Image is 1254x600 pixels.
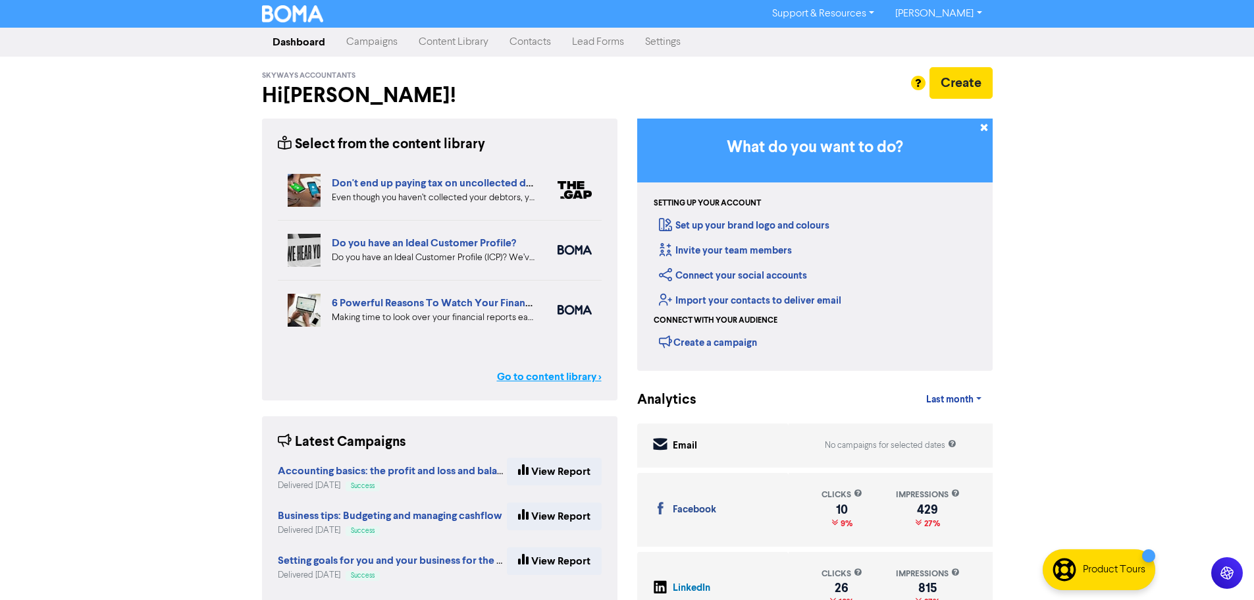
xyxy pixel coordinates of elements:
[896,505,960,515] div: 429
[885,3,992,24] a: [PERSON_NAME]
[507,503,602,530] a: View Report
[351,528,375,534] span: Success
[497,369,602,385] a: Go to content library >
[825,439,956,452] div: No campaigns for selected dates
[278,464,581,477] strong: Accounting basics: the profit and loss and balance sheet reports
[558,305,592,315] img: boma_accounting
[822,489,862,501] div: clicks
[635,29,691,55] a: Settings
[762,3,885,24] a: Support & Resources
[262,29,336,55] a: Dashboard
[278,524,502,537] div: Delivered [DATE]
[657,138,973,157] h3: What do you want to do?
[558,181,592,199] img: thegap
[562,29,635,55] a: Lead Forms
[659,294,841,307] a: Import your contacts to deliver email
[278,554,581,567] strong: Setting goals for you and your business for the new financial year
[558,245,592,255] img: boma
[332,191,538,205] div: Even though you haven’t collected your debtors, you still have to pay tax on them. This is becaus...
[822,583,862,593] div: 26
[507,547,602,575] a: View Report
[278,556,581,566] a: Setting goals for you and your business for the new financial year
[332,251,538,265] div: Do you have an Ideal Customer Profile (ICP)? We’ve got advice on five key elements to include in ...
[278,479,507,492] div: Delivered [DATE]
[278,569,507,582] div: Delivered [DATE]
[654,315,777,327] div: Connect with your audience
[332,236,516,250] a: Do you have an Ideal Customer Profile?
[659,332,757,352] div: Create a campaign
[351,572,375,579] span: Success
[896,568,960,580] div: impressions
[499,29,562,55] a: Contacts
[822,505,862,515] div: 10
[278,134,485,155] div: Select from the content library
[916,387,992,413] a: Last month
[278,509,502,522] strong: Business tips: Budgeting and managing cashflow
[659,269,807,282] a: Connect your social accounts
[336,29,408,55] a: Campaigns
[408,29,499,55] a: Content Library
[896,489,960,501] div: impressions
[278,466,581,477] a: Accounting basics: the profit and loss and balance sheet reports
[332,177,560,190] a: Don't end up paying tax on uncollected debtors!
[673,503,716,518] div: Facebook
[262,71,355,80] span: Skyways Accountants
[926,394,974,406] span: Last month
[673,439,697,454] div: Email
[929,67,993,99] button: Create
[262,5,324,22] img: BOMA Logo
[278,511,502,522] a: Business tips: Budgeting and managing cashflow
[278,432,406,452] div: Latest Campaigns
[654,198,761,209] div: Setting up your account
[1089,458,1254,600] iframe: Chat Widget
[637,390,680,410] div: Analytics
[896,583,960,593] div: 815
[351,483,375,489] span: Success
[262,83,617,108] h2: Hi [PERSON_NAME] !
[922,518,940,529] span: 27%
[659,219,829,232] a: Set up your brand logo and colours
[838,518,852,529] span: 9%
[507,458,602,485] a: View Report
[637,119,993,371] div: Getting Started in BOMA
[332,311,538,325] div: Making time to look over your financial reports each month is an important task for any business ...
[659,244,792,257] a: Invite your team members
[822,568,862,580] div: clicks
[332,296,581,310] a: 6 Powerful Reasons To Watch Your Financial Reports
[673,581,710,596] div: LinkedIn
